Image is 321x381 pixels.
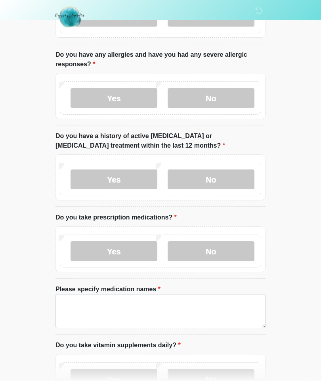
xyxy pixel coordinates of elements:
[55,131,266,150] label: Do you have a history of active [MEDICAL_DATA] or [MEDICAL_DATA] treatment within the last 12 mon...
[168,169,254,189] label: No
[55,285,160,294] label: Please specify medication names
[55,50,266,69] label: Do you have any allergies and have you had any severe allergic responses?
[71,241,157,261] label: Yes
[55,213,177,222] label: Do you take prescription medications?
[71,88,157,108] label: Yes
[168,88,254,108] label: No
[71,169,157,189] label: Yes
[168,241,254,261] label: No
[48,6,92,28] img: Organica Aesthetics Logo
[55,341,181,350] label: Do you take vitamin supplements daily?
